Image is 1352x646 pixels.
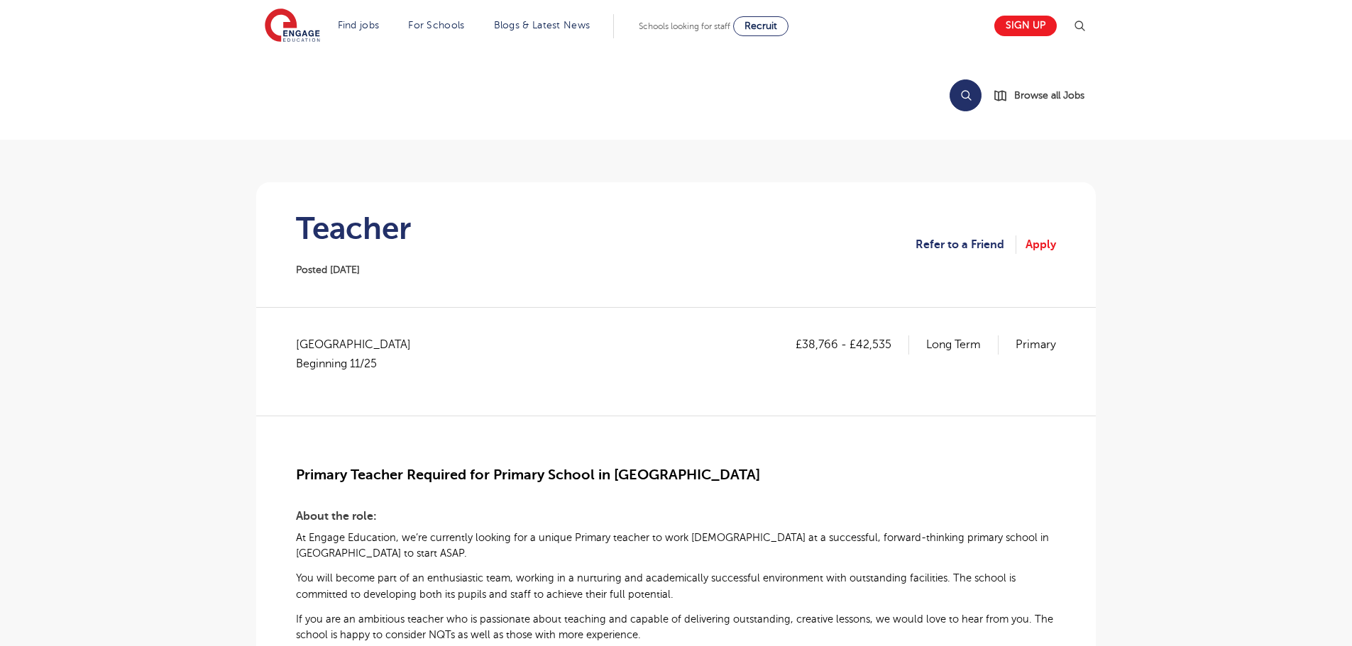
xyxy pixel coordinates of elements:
[296,467,760,483] span: Primary Teacher Required for Primary School in [GEOGRAPHIC_DATA]
[1014,87,1084,104] span: Browse all Jobs
[296,335,425,373] span: [GEOGRAPHIC_DATA]
[1016,335,1056,354] p: Primary
[993,87,1096,104] a: Browse all Jobs
[296,510,377,523] span: About the role:
[296,264,360,275] span: Posted [DATE]
[265,9,320,44] img: Engage Education
[744,21,777,31] span: Recruit
[733,16,788,36] a: Recruit
[1026,235,1056,254] a: Apply
[926,335,999,354] p: Long Term
[916,235,1016,254] a: Refer to a Friend
[296,211,411,246] h1: Teacher
[296,613,1053,640] span: If you are an ambitious teacher who is passionate about teaching and capable of delivering outsta...
[950,79,982,111] button: Search
[338,20,380,30] a: Find jobs
[796,335,909,354] p: £38,766 - £42,535
[296,572,1016,599] span: You will become part of an enthusiastic team, working in a nurturing and academically successful ...
[296,532,1049,559] span: At Engage Education, we’re currently looking for a unique Primary teacher to work [DEMOGRAPHIC_DA...
[639,21,730,31] span: Schools looking for staff
[296,355,411,373] p: Beginning 11/25
[494,20,590,30] a: Blogs & Latest News
[408,20,464,30] a: For Schools
[994,16,1057,36] a: Sign up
